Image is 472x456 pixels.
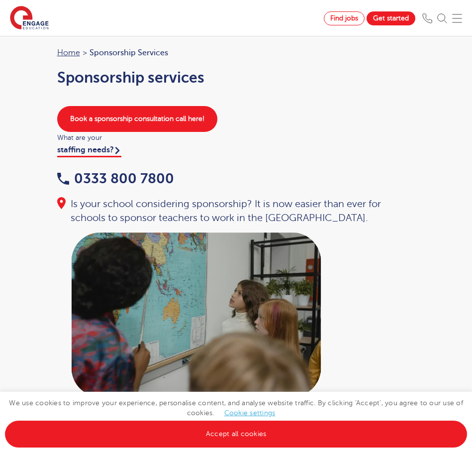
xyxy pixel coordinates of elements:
span: We use cookies to improve your experience, personalise content, and analyse website traffic. By c... [5,399,467,438]
img: Engage Education [10,6,49,31]
nav: breadcrumb [57,46,415,59]
span: Find jobs [330,14,358,22]
span: What are your [57,132,415,143]
span: Sponsorship Services [90,46,168,59]
img: Phone [422,13,432,23]
a: Find jobs [324,11,365,25]
a: staffing needs? [57,145,121,157]
a: 0333 800 7800 [57,171,174,186]
img: Search [437,13,447,23]
a: Accept all cookies [5,421,467,448]
a: Home [57,48,80,57]
a: Book a sponsorship consultation call here! [57,106,217,132]
a: Cookie settings [224,409,276,417]
img: Mobile Menu [452,13,462,23]
h1: Sponsorship services [57,69,415,86]
span: > [83,48,87,57]
div: Is your school considering sponsorship? It is now easier than ever for schools to sponsor teacher... [57,197,415,225]
a: Get started [367,11,415,25]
